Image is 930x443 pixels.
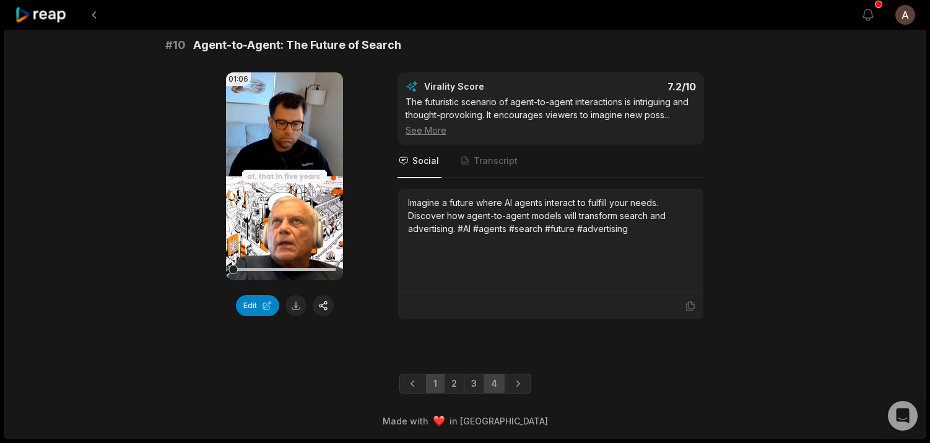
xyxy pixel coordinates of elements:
[444,374,464,394] a: Page 2
[406,124,696,137] div: See More
[406,95,696,137] div: The futuristic scenario of agent-to-agent interactions is intriguing and thought-provoking. It en...
[426,374,445,394] a: Page 1 is your current page
[236,295,279,316] button: Edit
[226,72,343,280] video: Your browser does not support mp4 format.
[433,416,445,427] img: heart emoji
[193,37,401,54] span: Agent-to-Agent: The Future of Search
[15,415,915,428] div: Made with in [GEOGRAPHIC_DATA]
[563,80,697,93] div: 7.2 /10
[484,374,505,394] a: Page 4
[399,374,427,394] a: Previous page
[398,145,704,178] nav: Tabs
[504,374,531,394] a: Next page
[888,401,918,431] div: Open Intercom Messenger
[474,155,518,167] span: Transcript
[408,196,693,235] div: Imagine a future where AI agents interact to fulfill your needs. Discover how agent-to-agent mode...
[412,155,439,167] span: Social
[424,80,557,93] div: Virality Score
[165,37,186,54] span: # 10
[399,374,531,394] ul: Pagination
[464,374,484,394] a: Page 3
